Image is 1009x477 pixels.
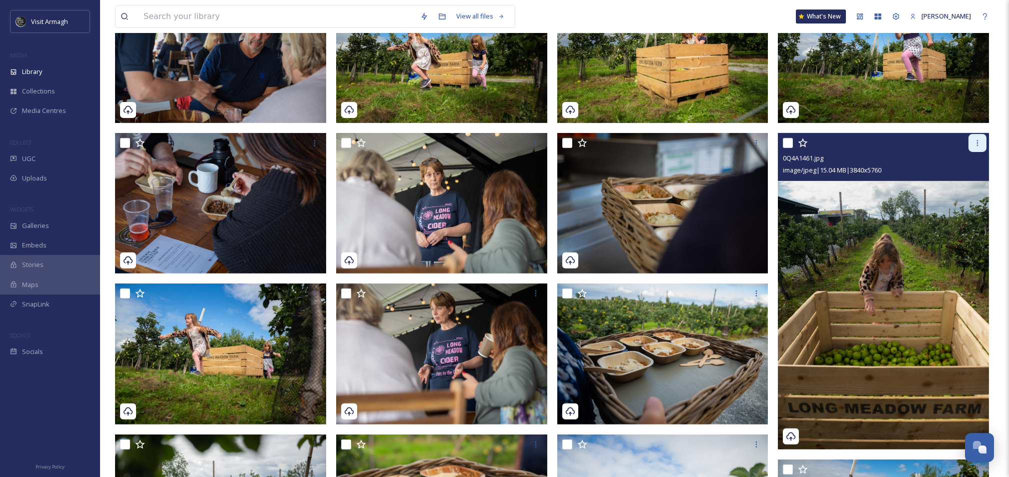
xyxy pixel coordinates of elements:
[10,138,32,146] span: COLLECT
[36,463,65,470] span: Privacy Policy
[336,133,547,274] img: 0Q4A1343.jpg
[10,205,33,213] span: WIDGETS
[36,460,65,472] a: Privacy Policy
[10,331,30,339] span: SOCIALS
[557,133,768,274] img: 0Q4A1371.jpg
[22,173,47,183] span: Uploads
[336,283,547,424] img: 0Q4A1345.jpg
[139,5,415,27] input: Search your library
[115,283,326,424] img: 0Q4A1462.jpg
[921,11,971,20] span: [PERSON_NAME]
[905,6,976,26] a: [PERSON_NAME]
[22,280,39,289] span: Maps
[22,221,49,230] span: Galleries
[22,86,55,96] span: Collections
[22,154,36,163] span: UGC
[796,9,846,23] a: What's New
[557,283,768,424] img: 0Q4A1378.jpg
[22,240,47,250] span: Embeds
[22,299,50,309] span: SnapLink
[22,260,44,269] span: Stories
[451,6,510,26] a: View all files
[783,165,881,174] span: image/jpeg | 15.04 MB | 3840 x 5760
[22,67,42,76] span: Library
[965,433,994,462] button: Open Chat
[31,17,68,26] span: Visit Armagh
[22,106,66,115] span: Media Centres
[16,16,26,26] img: THE-FIRST-PLACE-VISIT-ARMAGH.COM-BLACK.jpg
[115,133,326,274] img: 0Q4A1409.jpg
[10,51,28,59] span: MEDIA
[22,347,43,356] span: Socials
[783,153,823,162] span: 0Q4A1461.jpg
[778,133,989,449] img: 0Q4A1461.jpg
